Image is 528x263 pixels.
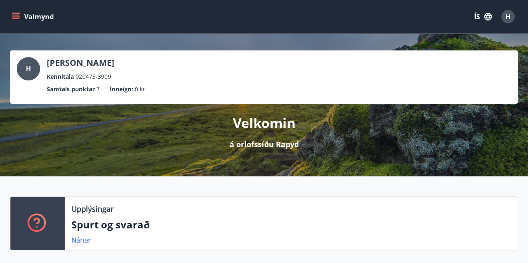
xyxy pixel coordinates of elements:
p: Spurt og svarað [71,218,511,232]
p: á orlofssíðu Rapyd [230,139,299,150]
p: Inneign : [110,85,133,94]
button: H [498,7,518,27]
p: Velkomin [233,114,296,132]
span: H [26,64,31,73]
p: [PERSON_NAME] [47,57,114,69]
span: 0 kr. [135,85,147,94]
button: ÍS [470,9,496,24]
span: H [505,12,510,21]
span: 7 [96,85,100,94]
p: Samtals punktar [47,85,95,94]
button: menu [10,9,57,24]
p: Kennitala [47,72,74,81]
p: Upplýsingar [71,203,114,214]
span: 020475-3909 [76,72,111,81]
a: Nánar [71,235,91,245]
